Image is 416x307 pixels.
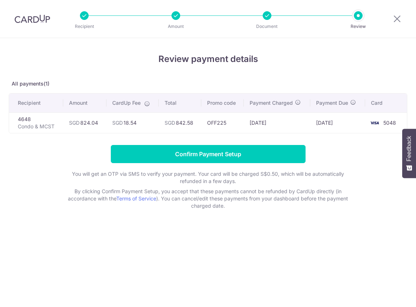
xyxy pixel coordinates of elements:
td: [DATE] [310,112,365,133]
p: You will get an OTP via SMS to verify your payment. Your card will be charged S$0.50, which will ... [63,170,354,185]
input: Confirm Payment Setup [111,145,306,163]
p: Review [331,23,385,30]
th: Recipient [9,94,63,112]
img: CardUp [15,14,50,23]
th: Promo code [201,94,244,112]
td: [DATE] [244,112,310,133]
td: 842.58 [159,112,201,133]
p: Recipient [57,23,111,30]
p: Amount [149,23,203,30]
h4: Review payment details [9,53,407,66]
img: <span class="translation_missing" title="translation missing: en.account_steps.new_confirm_form.b... [367,119,382,127]
p: By clicking Confirm Payment Setup, you accept that these payments cannot be refunded by CardUp di... [63,188,354,209]
span: Payment Due [316,99,348,107]
button: Feedback - Show survey [402,129,416,178]
td: 18.54 [106,112,159,133]
p: All payments(1) [9,80,407,87]
span: CardUp Fee [112,99,141,107]
a: Terms of Service [116,195,156,202]
p: Document [240,23,294,30]
th: Card [365,94,407,112]
span: Feedback [406,136,412,161]
td: 4648 [9,112,63,133]
td: 824.04 [63,112,106,133]
th: Amount [63,94,106,112]
td: OFF225 [201,112,244,133]
span: SGD [112,120,123,126]
p: Condo & MCST [18,123,57,130]
span: SGD [69,120,80,126]
span: SGD [165,120,175,126]
iframe: Opens a widget where you can find more information [369,285,409,303]
span: Payment Charged [250,99,293,107]
th: Total [159,94,201,112]
span: 5048 [383,120,396,126]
